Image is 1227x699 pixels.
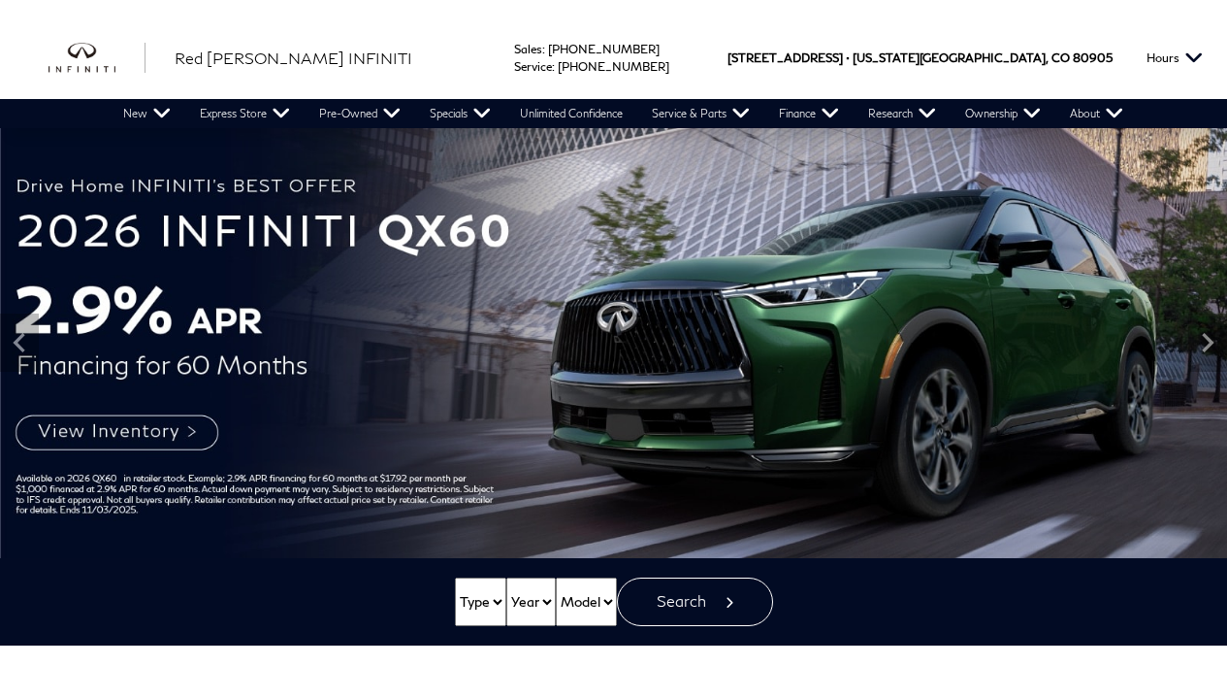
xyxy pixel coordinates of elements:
[506,578,556,626] select: Vehicle Year
[542,42,545,56] span: :
[556,578,617,626] select: Vehicle Model
[727,17,850,99] span: [STREET_ADDRESS] •
[455,578,506,626] select: Vehicle Type
[514,59,552,74] span: Service
[1051,17,1070,99] span: CO
[505,99,637,128] a: Unlimited Confidence
[109,99,185,128] a: New
[617,578,773,626] button: Search
[558,59,669,74] a: [PHONE_NUMBER]
[764,99,854,128] a: Finance
[175,49,412,67] span: Red [PERSON_NAME] INFINITI
[185,99,305,128] a: Express Store
[1137,17,1212,99] button: Open the hours dropdown
[951,99,1055,128] a: Ownership
[548,42,660,56] a: [PHONE_NUMBER]
[415,99,505,128] a: Specials
[175,47,412,70] a: Red [PERSON_NAME] INFINITI
[1055,99,1138,128] a: About
[637,99,764,128] a: Service & Parts
[109,99,1138,128] nav: Main Navigation
[48,43,145,74] img: INFINITI
[853,17,1049,99] span: [US_STATE][GEOGRAPHIC_DATA],
[727,50,1113,65] a: [STREET_ADDRESS] • [US_STATE][GEOGRAPHIC_DATA], CO 80905
[305,99,415,128] a: Pre-Owned
[48,43,145,74] a: infiniti
[552,59,555,74] span: :
[514,42,542,56] span: Sales
[854,99,951,128] a: Research
[1073,17,1113,99] span: 80905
